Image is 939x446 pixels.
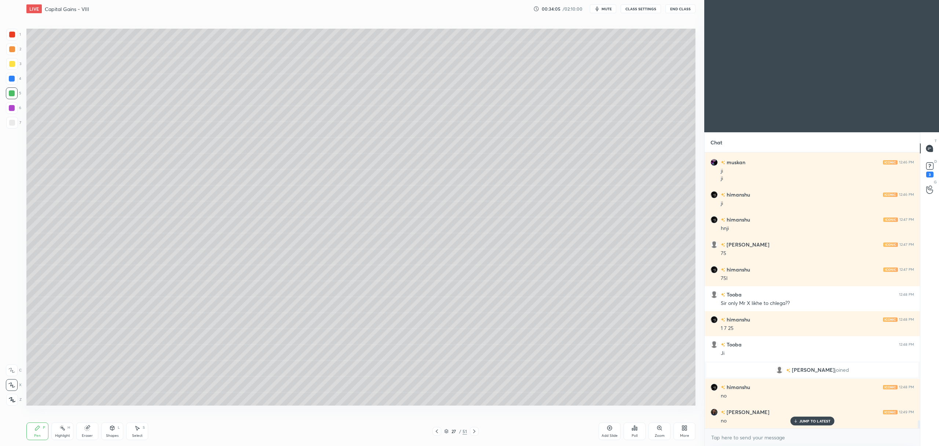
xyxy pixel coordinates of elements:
img: iconic-light.a09c19a4.png [883,160,898,165]
img: no-rating-badge.077c3623.svg [721,218,725,222]
img: default.png [710,241,718,248]
div: P [43,426,45,429]
img: c9e278afab4b450cb2eb498552f0b02c.jpg [710,316,718,323]
div: Ji [721,350,914,357]
img: a358d6efd4b64471b9a414a6fa5ab202.jpg [710,409,718,416]
button: CLASS SETTINGS [621,4,661,13]
h6: [PERSON_NAME] [725,408,770,416]
img: iconic-light.a09c19a4.png [883,217,898,222]
span: joined [835,367,849,373]
h4: Capital Gains - VIII [45,6,89,12]
div: More [680,434,689,438]
div: L [118,426,120,429]
img: no-rating-badge.077c3623.svg [721,318,725,322]
div: 6 [6,102,21,114]
div: 12:47 PM [899,242,914,247]
div: 2 [6,43,21,55]
h6: muskan [725,158,745,166]
div: 12:46 PM [899,193,914,197]
div: hnji [721,225,914,232]
img: no-rating-badge.077c3623.svg [721,161,725,165]
img: c9e278afab4b450cb2eb498552f0b02c.jpg [710,216,718,223]
div: 3 [6,58,21,70]
div: no [721,417,914,425]
div: 1 7 25 [721,325,914,332]
div: ji [721,200,914,207]
div: X [6,379,22,391]
img: no-rating-badge.077c3623.svg [721,410,725,414]
div: 12:47 PM [899,217,914,222]
p: Chat [705,133,728,152]
div: Eraser [82,434,93,438]
p: D [934,159,937,164]
div: Add Slide [602,434,618,438]
div: 3 [926,172,933,177]
div: 12:48 PM [899,385,914,389]
img: no-rating-badge.077c3623.svg [721,268,725,272]
p: JUMP TO LATEST [799,419,831,423]
div: 75 [721,250,914,257]
img: no-rating-badge.077c3623.svg [786,368,790,373]
div: ji [721,175,914,182]
div: Zoom [655,434,665,438]
div: no [721,392,914,400]
div: Pen [34,434,41,438]
div: 12:48 PM [899,317,914,322]
div: 12:46 PM [899,160,914,165]
div: / [459,429,461,434]
img: c9e278afab4b450cb2eb498552f0b02c.jpg [710,384,718,391]
h6: himanshu [725,266,750,273]
img: default.png [710,291,718,298]
button: mute [590,4,616,13]
h6: Tooba [725,341,742,348]
h6: [PERSON_NAME] [725,241,770,248]
img: iconic-light.a09c19a4.png [883,193,898,197]
div: Z [6,394,22,406]
div: Shapes [106,434,118,438]
div: grid [705,152,920,428]
div: ji [721,168,914,175]
img: no-rating-badge.077c3623.svg [721,243,725,247]
span: mute [602,6,612,11]
div: 12:48 PM [899,292,914,297]
h6: himanshu [725,216,750,223]
img: iconic-light.a09c19a4.png [883,242,898,247]
div: C [6,364,22,376]
h6: Tooba [725,291,742,298]
img: default.png [710,341,718,348]
div: 27 [450,429,457,434]
img: iconic-light.a09c19a4.png [883,317,898,322]
img: default.png [776,366,783,374]
div: H [67,426,70,429]
div: 4 [6,73,21,84]
img: c9e278afab4b450cb2eb498552f0b02c.jpg [710,191,718,198]
div: 12:49 PM [899,410,914,414]
p: T [935,138,937,144]
div: Poll [632,434,637,438]
div: Highlight [55,434,70,438]
div: 12:47 PM [899,267,914,272]
div: 7 [6,117,21,129]
p: G [934,179,937,185]
div: 75l [721,275,914,282]
div: Sir only Mr X likhe to chlega?? [721,300,914,307]
div: 5 [6,87,21,99]
img: iconic-light.a09c19a4.png [883,385,898,389]
div: S [143,426,145,429]
div: 51 [463,428,467,435]
img: c9e278afab4b450cb2eb498552f0b02c.jpg [710,266,718,273]
img: iconic-light.a09c19a4.png [883,267,898,272]
img: no-rating-badge.077c3623.svg [721,385,725,389]
div: 12:48 PM [899,342,914,347]
img: 8430983dc3024bc59926ac31699ae35f.jpg [710,159,718,166]
div: Select [132,434,143,438]
img: iconic-light.a09c19a4.png [883,410,898,414]
img: no-rating-badge.077c3623.svg [721,293,725,297]
div: LIVE [26,4,42,13]
img: no-rating-badge.077c3623.svg [721,193,725,197]
h6: himanshu [725,191,750,198]
div: 1 [6,29,21,40]
h6: himanshu [725,383,750,391]
img: no-rating-badge.077c3623.svg [721,343,725,347]
h6: himanshu [725,316,750,323]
